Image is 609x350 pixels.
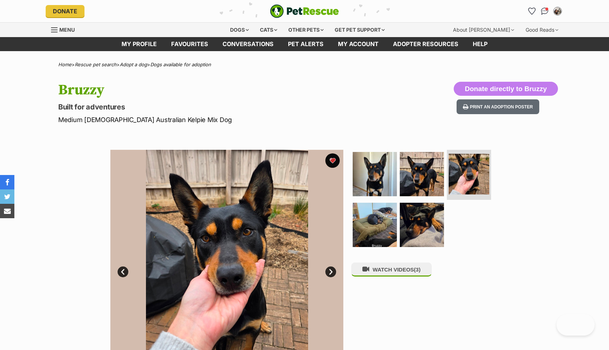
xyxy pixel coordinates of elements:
[351,262,432,277] button: WATCH VIDEOS(3)
[59,27,75,33] span: Menu
[225,23,254,37] div: Dogs
[448,23,519,37] div: About [PERSON_NAME]
[541,8,549,15] img: chat-41dd97257d64d25036548639549fe6c8038ab92f7586957e7f3b1b290dea8141.svg
[58,102,362,112] p: Built for adventures
[457,99,539,114] button: Print an adoption poster
[521,23,563,37] div: Good Reads
[270,4,339,18] img: logo-e224e6f780fb5917bec1dbf3a21bbac754714ae5b6737aabdf751b685950b380.svg
[449,154,489,194] img: Photo of Bruzzy
[552,5,563,17] button: My account
[58,115,362,125] p: Medium [DEMOGRAPHIC_DATA] Australian Kelpie Mix Dog
[325,266,336,277] a: Next
[353,203,397,247] img: Photo of Bruzzy
[120,62,147,67] a: Adopt a dog
[255,23,282,37] div: Cats
[353,152,397,196] img: Photo of Bruzzy
[325,153,340,168] button: favourite
[164,37,215,51] a: Favourites
[330,23,390,37] div: Get pet support
[118,266,128,277] a: Prev
[215,37,281,51] a: conversations
[270,4,339,18] a: PetRescue
[114,37,164,51] a: My profile
[557,314,595,336] iframe: Help Scout Beacon - Open
[414,266,420,273] span: (3)
[526,5,537,17] a: Favourites
[400,203,444,247] img: Photo of Bruzzy
[466,37,495,51] a: Help
[454,82,558,96] button: Donate directly to Bruzzy
[58,82,362,98] h1: Bruzzy
[75,62,116,67] a: Rescue pet search
[58,62,72,67] a: Home
[51,23,80,36] a: Menu
[331,37,386,51] a: My account
[150,62,211,67] a: Dogs available for adoption
[46,5,84,17] a: Donate
[554,8,561,15] img: Isa profile pic
[283,23,329,37] div: Other pets
[40,62,569,67] div: > > >
[539,5,550,17] a: Conversations
[400,152,444,196] img: Photo of Bruzzy
[386,37,466,51] a: Adopter resources
[526,5,563,17] ul: Account quick links
[281,37,331,51] a: Pet alerts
